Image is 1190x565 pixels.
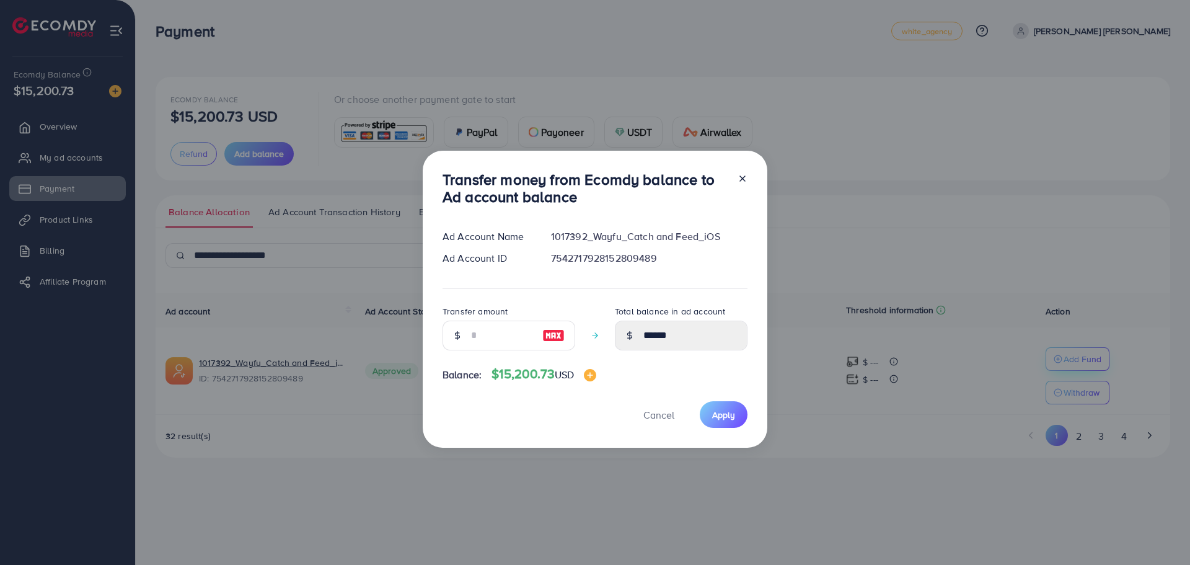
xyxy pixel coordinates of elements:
span: Balance: [443,368,482,382]
button: Apply [700,401,747,428]
span: Cancel [643,408,674,422]
label: Total balance in ad account [615,305,725,318]
img: image [542,328,565,343]
div: Ad Account ID [433,251,541,265]
button: Cancel [628,401,690,428]
iframe: Chat [1137,509,1181,556]
img: image [584,369,596,381]
h3: Transfer money from Ecomdy balance to Ad account balance [443,171,728,207]
div: 7542717928152809489 [541,251,757,265]
span: Apply [712,409,735,421]
h4: $15,200.73 [491,367,596,382]
span: USD [555,368,574,381]
label: Transfer amount [443,305,508,318]
div: 1017392_Wayfu_Catch and Feed_iOS [541,229,757,244]
div: Ad Account Name [433,229,541,244]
